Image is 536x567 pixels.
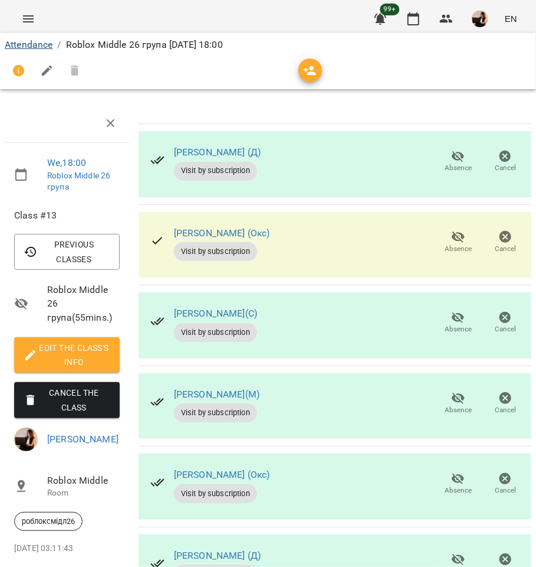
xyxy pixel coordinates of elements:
[14,543,120,555] p: [DATE] 03:11:43
[5,38,531,52] nav: breadcrumb
[495,324,516,334] span: Cancel
[435,468,482,501] button: Absence
[5,39,52,50] a: Attendance
[495,244,516,254] span: Cancel
[505,12,517,25] span: EN
[445,324,472,334] span: Absence
[174,227,270,239] a: [PERSON_NAME] (Окс)
[24,237,110,266] span: Previous Classes
[47,487,120,499] p: Room
[14,428,38,451] img: f1c8304d7b699b11ef2dd1d838014dff.jpg
[500,8,522,30] button: EN
[482,387,529,421] button: Cancel
[445,163,472,173] span: Absence
[174,408,257,418] span: Visit by subscription
[174,389,259,400] a: [PERSON_NAME](М)
[174,550,261,561] a: [PERSON_NAME] (Д)
[47,474,120,488] span: Roblox Middlе
[495,485,516,496] span: Cancel
[174,488,257,499] span: Visit by subscription
[495,163,516,173] span: Cancel
[472,11,488,27] img: f1c8304d7b699b11ef2dd1d838014dff.jpg
[445,405,472,415] span: Absence
[14,512,83,531] div: роблоксмідл26
[47,283,120,325] span: Roblox Middle 26 група ( 55 mins. )
[57,38,61,52] li: /
[14,337,120,373] button: Edit the class's Info
[482,226,529,259] button: Cancel
[47,434,119,445] a: [PERSON_NAME]
[174,246,257,257] span: Visit by subscription
[14,234,120,269] button: Previous Classes
[482,145,529,178] button: Cancel
[174,146,261,158] a: [PERSON_NAME] (Д)
[435,387,482,421] button: Absence
[174,327,257,338] span: Visit by subscription
[47,171,110,192] a: Roblox Middle 26 група
[66,38,223,52] p: Roblox Middle 26 група [DATE] 18:00
[14,208,120,223] span: Class #13
[445,244,472,254] span: Absence
[14,5,42,33] button: Menu
[495,405,516,415] span: Cancel
[14,382,120,418] button: Cancel the class
[47,157,86,168] a: We , 18:00
[445,485,472,496] span: Absence
[174,469,270,480] a: [PERSON_NAME] (Окс)
[482,307,529,340] button: Cancel
[174,165,257,176] span: Visit by subscription
[435,226,482,259] button: Absence
[482,468,529,501] button: Cancel
[380,4,400,15] span: 99+
[174,308,257,319] a: [PERSON_NAME](С)
[435,145,482,178] button: Absence
[435,307,482,340] button: Absence
[15,516,82,527] span: роблоксмідл26
[24,341,110,369] span: Edit the class's Info
[24,386,110,414] span: Cancel the class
